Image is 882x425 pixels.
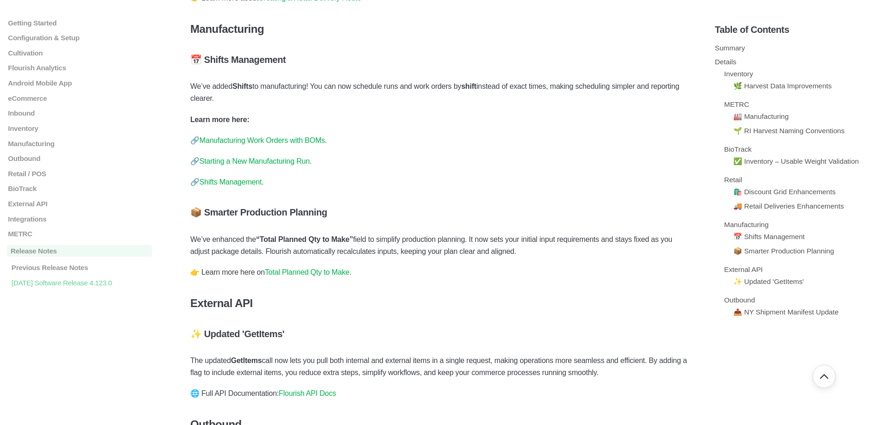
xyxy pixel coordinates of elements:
a: Android Mobile App [7,79,152,87]
h5: 📅 Shifts Management [190,54,692,65]
strong: shift [461,82,476,90]
p: The updated call now lets you pull both internal and external items in a single request, making o... [190,355,692,379]
a: Manufacturing [724,221,769,228]
a: ✨ Updated 'GetItems' [733,277,804,285]
h4: Manufacturing [190,23,692,36]
a: Configuration & Setup [7,34,152,42]
a: Inventory [7,124,152,132]
a: External API [7,200,152,208]
a: 📦 Smarter Production Planning [733,247,834,255]
a: Manufacturing [7,139,152,147]
a: 🏭 Manufacturing [733,112,788,120]
a: Cultivation [7,49,152,56]
a: METRC [724,100,749,108]
p: We’ve enhanced the field to simplify production planning. It now sets your initial input requirem... [190,234,692,258]
a: Integrations [7,215,152,222]
a: Summary [715,44,745,52]
p: 👉 Learn more here on . [190,266,692,278]
strong: Learn more here: [190,116,250,123]
a: 🌱 RI Harvest Naming Conventions [733,127,844,135]
a: Details [715,58,736,66]
h5: ✨ Updated 'GetItems' [190,328,692,339]
a: Outbound [7,154,152,162]
a: 🚚 Retail Deliveries Enhancements [733,202,844,210]
a: 📤 NY Shipment Manifest Update [733,308,838,316]
a: Release Notes [7,245,152,257]
a: [DATE] Software Release 4.123.0 [7,278,152,286]
p: 🔗 . [190,176,692,188]
a: Flourish Analytics [7,64,152,72]
a: 🛍️ Discount Grid Enhancements [733,188,836,196]
a: BioTrack [7,185,152,192]
p: We’ve added to manufacturing! You can now schedule runs and work orders by instead of exact times... [190,80,692,105]
a: Getting Started [7,18,152,26]
a: Inbound [7,109,152,117]
strong: Shifts [232,82,252,90]
a: METRC [7,230,152,238]
a: External API [724,265,763,273]
a: Inventory [724,70,753,78]
a: Shifts Management [200,178,262,186]
strong: GetItems [231,357,262,364]
a: eCommerce [7,94,152,102]
section: Table of Contents [715,9,875,411]
a: 🌿 Harvest Data Improvements [733,82,832,90]
a: Total Planned Qty to Make [265,268,350,276]
a: BioTrack [724,145,751,153]
p: 🔗 . [190,155,692,167]
strong: “Total Planned Qty to Make” [256,235,353,243]
a: 📅 Shifts Management [733,233,805,240]
a: Outbound [724,296,755,304]
p: 🌐 Full API Documentation: [190,388,692,400]
a: Manufacturing Work Orders with BOMs [200,136,325,144]
h5: Table of Contents [715,25,875,35]
h4: External API [190,297,692,310]
p: [DATE] Software Release 4.123.0 [11,278,152,286]
a: ✅ Inventory – Usable Weight Validation [733,157,859,165]
a: Retail / POS [7,169,152,177]
h5: 📦 Smarter Production Planning [190,207,692,218]
p: Previous Release Notes [11,264,152,271]
a: Starting a New Manufacturing Run [200,157,310,165]
a: Previous Release Notes [7,264,152,271]
p: 🔗 . [190,135,692,147]
button: Go back to top of document [813,365,836,388]
a: Retail [724,176,742,184]
a: Flourish API Docs [279,389,336,397]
